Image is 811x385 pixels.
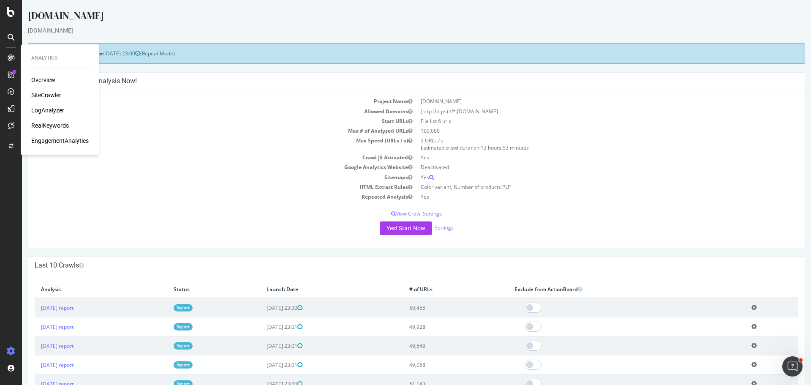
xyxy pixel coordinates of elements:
th: Status [145,281,238,298]
img: website_grey.svg [14,22,20,29]
img: logo_orange.svg [14,14,20,20]
th: Exclude from ActionBoard [486,281,723,298]
img: tab_keywords_by_traffic_grey.svg [96,49,103,56]
a: Report [152,304,171,311]
a: LogAnalyzer [31,106,64,115]
td: Yes [395,172,776,182]
iframe: Intercom live chat [782,356,803,377]
td: (http|https)://*.[DOMAIN_NAME] [395,106,776,116]
td: Allowed Domains [13,106,395,116]
td: Repeated Analysis [13,192,395,202]
td: Max # of Analysed URLs [13,126,395,136]
td: Start URLs [13,116,395,126]
img: tab_domain_overview_orange.svg [34,49,41,56]
p: View Crawl Settings [13,210,776,217]
td: Deactivated [395,162,776,172]
td: Yes [395,192,776,202]
td: 2 URLs / s Estimated crawl duration: [395,136,776,153]
td: File list 6 urls [395,116,776,126]
button: Yes! Start Now [358,221,410,235]
span: 13 hours 53 minutes [459,144,507,151]
span: [DATE] 23:00 [82,50,118,57]
td: Max Speed (URLs / s) [13,136,395,153]
div: [DOMAIN_NAME] [6,8,783,26]
a: Report [152,323,171,330]
a: SiteCrawler [31,91,61,99]
a: RealKeywords [31,121,69,130]
td: 49,549 [381,336,486,355]
div: Domaine [44,50,65,55]
a: [DATE] report [19,342,52,350]
h4: Configure your New Analysis Now! [13,77,776,85]
div: [DOMAIN_NAME] [6,26,783,35]
a: Report [152,361,171,369]
div: v 4.0.25 [24,14,41,20]
td: 49,058 [381,355,486,374]
td: 50,455 [381,298,486,317]
td: 49,928 [381,317,486,336]
div: (Repeat Mode) [6,43,783,64]
td: [DOMAIN_NAME] [395,96,776,106]
th: Analysis [13,281,145,298]
th: Launch Date [238,281,381,298]
h4: Last 10 Crawls [13,261,776,270]
td: Crawl JS Activated [13,153,395,162]
a: Overview [31,76,55,84]
div: Mots-clés [105,50,129,55]
span: [DATE] 23:01 [245,323,280,330]
th: # of URLs [381,281,486,298]
td: Sitemaps [13,172,395,182]
td: Color variant, Number of products PLP [395,182,776,192]
div: Domaine: [DOMAIN_NAME] [22,22,95,29]
a: [DATE] report [19,304,52,311]
a: [DATE] report [19,361,52,369]
a: [DATE] report [19,323,52,330]
td: 100,000 [395,126,776,136]
span: [DATE] 23:01 [245,361,280,369]
div: Analytics [31,55,89,62]
a: Report [152,342,171,350]
span: [DATE] 23:01 [245,342,280,350]
td: Project Name [13,96,395,106]
strong: Next Launch Scheduled for: [13,50,82,57]
td: Yes [395,153,776,162]
td: Google Analytics Website [13,162,395,172]
td: HTML Extract Rules [13,182,395,192]
a: Settings [413,224,432,231]
span: [DATE] 23:00 [245,304,280,311]
a: EngagementAnalytics [31,137,89,145]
